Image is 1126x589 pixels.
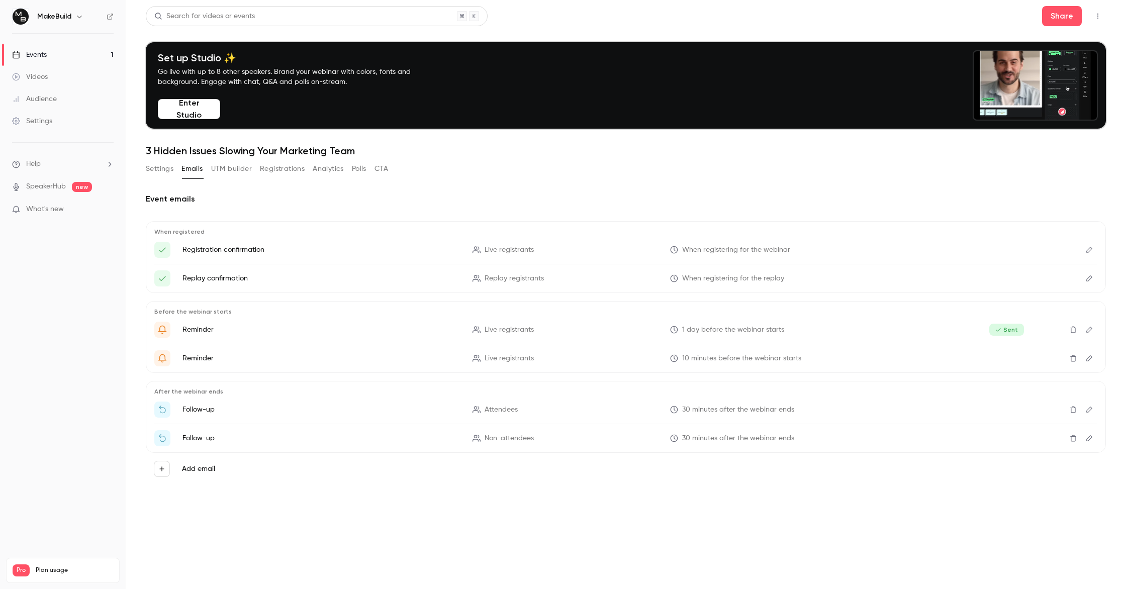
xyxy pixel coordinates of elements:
h6: MakeBuild [37,12,71,22]
span: Replay registrants [485,273,544,284]
li: Get Ready for '{{ event_name }}' tomorrow! [154,322,1097,338]
a: SpeakerHub [26,181,66,192]
p: Follow-up [182,433,460,443]
button: Edit [1081,350,1097,366]
span: Sent [989,324,1024,336]
div: Events [12,50,47,60]
button: CTA [374,161,388,177]
span: Plan usage [36,566,113,574]
h4: Set up Studio ✨ [158,52,434,64]
span: Pro [13,564,30,576]
li: {{ event_name }} is about to go live [154,350,1097,366]
div: Audience [12,94,57,104]
div: Videos [12,72,48,82]
p: Go live with up to 8 other speakers. Brand your webinar with colors, fonts and background. Engage... [158,67,434,87]
p: After the webinar ends [154,387,1097,396]
span: When registering for the replay [682,273,784,284]
li: Watch the replay of {{ event_name }} [154,430,1097,446]
button: Enter Studio [158,99,220,119]
button: Settings [146,161,173,177]
p: Replay confirmation [182,273,460,283]
span: Non-attendees [485,433,534,444]
li: Here's your access link to {{ event_name }}! [154,242,1097,258]
button: Registrations [260,161,305,177]
span: Live registrants [485,325,534,335]
img: MakeBuild [13,9,29,25]
li: help-dropdown-opener [12,159,114,169]
button: Edit [1081,242,1097,258]
p: Follow-up [182,405,460,415]
h1: 3 Hidden Issues Slowing Your Marketing Team [146,145,1106,157]
div: Settings [12,116,52,126]
button: Edit [1081,322,1097,338]
span: Help [26,159,41,169]
button: Delete [1065,350,1081,366]
p: When registered [154,228,1097,236]
span: 1 day before the webinar starts [682,325,784,335]
button: UTM builder [211,161,252,177]
p: Before the webinar starts [154,308,1097,316]
span: Live registrants [485,245,534,255]
button: Share [1042,6,1082,26]
button: Emails [181,161,203,177]
div: Search for videos or events [154,11,255,22]
span: 30 minutes after the webinar ends [682,405,794,415]
p: Reminder [182,325,460,335]
button: Edit [1081,430,1097,446]
li: Here's your access link to {{ event_name }}! [154,270,1097,286]
span: What's new [26,204,64,215]
span: 10 minutes before the webinar starts [682,353,801,364]
label: Add email [182,464,215,474]
button: Edit [1081,270,1097,286]
span: 30 minutes after the webinar ends [682,433,794,444]
h2: Event emails [146,193,1106,205]
button: Analytics [313,161,344,177]
button: Delete [1065,322,1081,338]
button: Edit [1081,402,1097,418]
span: Attendees [485,405,518,415]
button: Delete [1065,402,1081,418]
p: Registration confirmation [182,245,460,255]
span: new [72,182,92,192]
span: Live registrants [485,353,534,364]
button: Delete [1065,430,1081,446]
p: Reminder [182,353,460,363]
button: Polls [352,161,366,177]
span: When registering for the webinar [682,245,790,255]
li: Thanks for attending {{ event_name }} [154,402,1097,418]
